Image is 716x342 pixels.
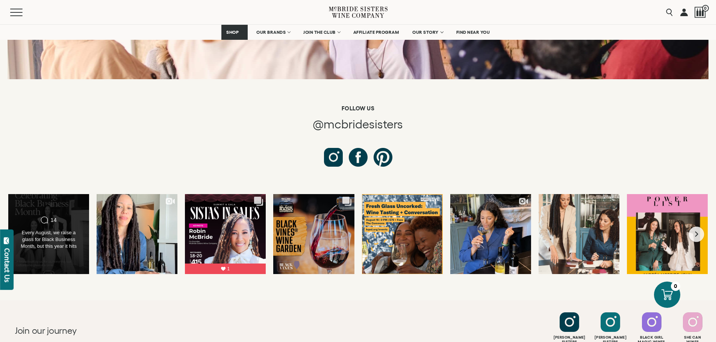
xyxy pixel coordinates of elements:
[451,25,495,40] a: FIND NEAR YOU
[303,30,336,35] span: JOIN THE CLUB
[185,194,266,274] a: Keynote announcement! Welcome @mcbridesisters to @sistasinsales! She started...
[362,194,443,274] a: Bay Area!!! Live from @kqed headquarters in San Francisco on August 16th is...
[60,105,656,112] h6: Follow us
[324,148,343,167] a: Follow us on Instagram
[450,194,531,274] a: You asked. We delivered. Ever since launching Black Girl Magic Wines Wines in...
[702,5,709,12] span: 0
[273,194,354,274] a: The Black Vines®️ Wine Garden is back and pouring better than ever. 🍷✨ Join...
[353,30,399,35] span: AFFILIATE PROGRAM
[50,217,57,223] div: 14
[298,25,345,40] a: JOIN THE CLUB
[412,30,439,35] span: OUR STORY
[671,282,680,291] div: 0
[15,325,324,337] h2: Join our journey
[407,25,448,40] a: OUR STORY
[221,25,248,40] a: SHOP
[251,25,295,40] a: OUR BRANDS
[313,118,403,131] span: @mcbridesisters
[10,9,37,16] button: Mobile Menu Trigger
[16,229,82,250] div: Every August, we raise a glass for Black Business Month, but this year it hits different. In the ...
[256,30,286,35] span: OUR BRANDS
[689,226,704,242] button: Next slide
[627,194,708,274] a: We’re honored to be named to the 2025 Cherry Bombe Power List alongside so ma...
[8,194,89,274] a: Every August, we raise a glass for Black Business Month, but this year it hit... 14 Every August,...
[3,248,11,282] div: Contact Us
[539,194,619,274] a: It's almost time 🤫 Hint: Y'all have been asking for this non-stop since we ...
[97,194,177,274] a: It’s my birthday month, and I want to invite you to join our wine club family...
[227,265,230,272] span: 1
[348,25,404,40] a: AFFILIATE PROGRAM
[226,30,239,35] span: SHOP
[456,30,490,35] span: FIND NEAR YOU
